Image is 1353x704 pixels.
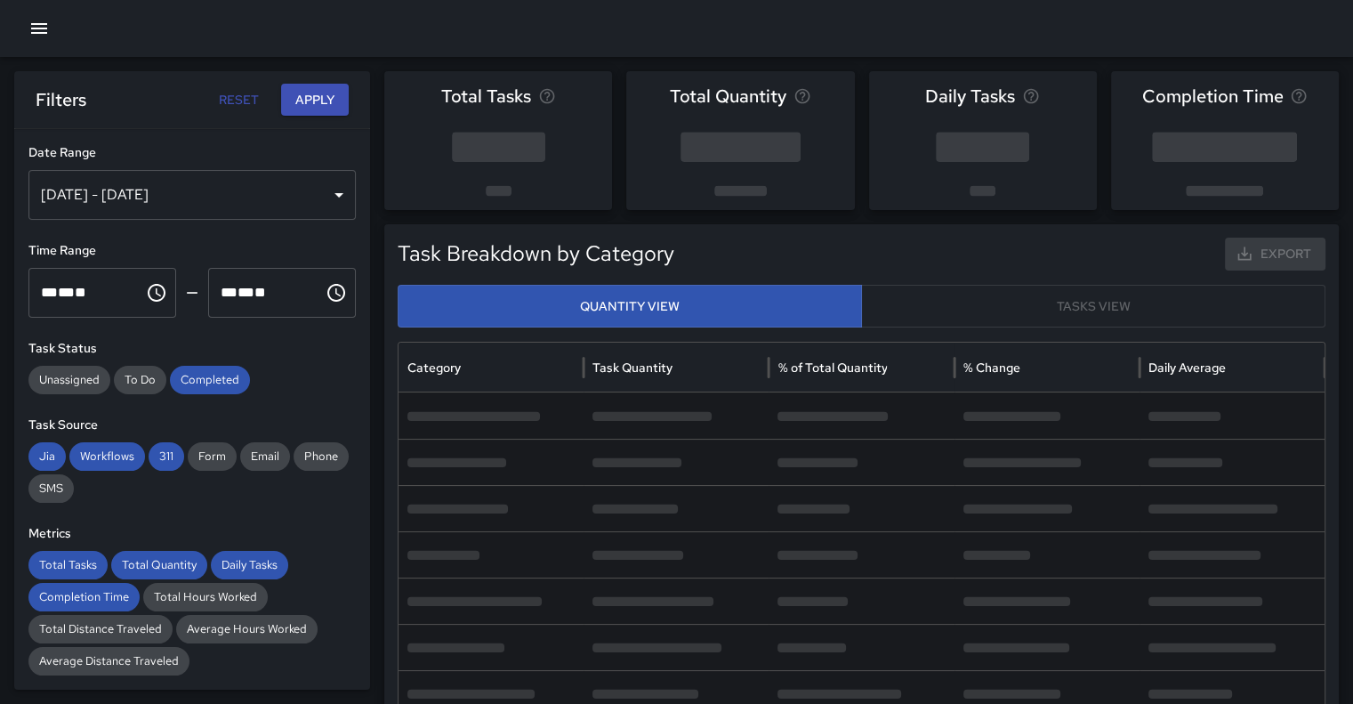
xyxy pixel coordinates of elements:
span: Average Distance Traveled [28,652,189,670]
div: Completed [170,366,250,394]
span: Jia [28,448,66,465]
span: 311 [149,448,184,465]
h5: Task Breakdown by Category [398,239,1091,268]
h6: Time Range [28,241,356,261]
div: Daily Tasks [211,551,288,579]
div: 311 [149,442,184,471]
span: Total Tasks [441,82,531,110]
h6: Filters [36,85,86,114]
span: Form [188,448,237,465]
div: Total Hours Worked [143,583,268,611]
div: Phone [294,442,349,471]
span: Total Quantity [111,556,207,574]
span: To Do [114,371,166,389]
span: SMS [28,480,74,498]
span: Total Hours Worked [143,588,268,606]
div: Unassigned [28,366,110,394]
h6: Task Source [28,416,356,435]
div: Jia [28,442,66,471]
span: Daily Tasks [211,556,288,574]
span: Minutes [238,286,254,299]
svg: Total number of tasks in the selected period, compared to the previous period. [538,87,556,105]
div: % Change [963,360,1020,376]
div: Completion Time [28,583,140,611]
span: Unassigned [28,371,110,389]
span: Meridiem [254,286,266,299]
div: SMS [28,474,74,503]
div: Daily Average [1148,360,1226,376]
div: Form [188,442,237,471]
svg: Average number of tasks per day in the selected period, compared to the previous period. [1022,87,1040,105]
h6: Date Range [28,143,356,163]
div: [DATE] - [DATE] [28,170,356,220]
span: Workflows [69,448,145,465]
div: To Do [114,366,166,394]
div: Average Hours Worked [176,615,318,643]
span: Email [240,448,290,465]
span: Completion Time [1141,82,1283,110]
div: Category [407,360,461,376]
span: Completed [170,371,250,389]
div: Workflows [69,442,145,471]
h6: Task Status [28,339,356,359]
span: Daily Tasks [925,82,1015,110]
div: Total Quantity [111,551,207,579]
button: Choose time, selected time is 12:00 AM [139,275,174,311]
span: Hours [41,286,58,299]
span: Meridiem [75,286,86,299]
svg: Average time taken to complete tasks in the selected period, compared to the previous period. [1290,87,1308,105]
span: Completion Time [28,588,140,606]
span: Phone [294,448,349,465]
svg: Total task quantity in the selected period, compared to the previous period. [793,87,811,105]
button: Apply [281,84,349,117]
button: Reset [210,84,267,117]
span: Hours [221,286,238,299]
div: Average Distance Traveled [28,647,189,676]
div: Total Tasks [28,551,108,579]
span: Total Tasks [28,556,108,574]
span: Total Quantity [670,82,786,110]
button: Choose time, selected time is 11:59 PM [318,275,354,311]
div: Email [240,442,290,471]
div: % of Total Quantity [777,360,887,376]
div: Total Distance Traveled [28,615,173,643]
h6: Metrics [28,524,356,544]
span: Total Distance Traveled [28,620,173,638]
span: Average Hours Worked [176,620,318,638]
div: Task Quantity [592,360,672,376]
span: Minutes [58,286,75,299]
